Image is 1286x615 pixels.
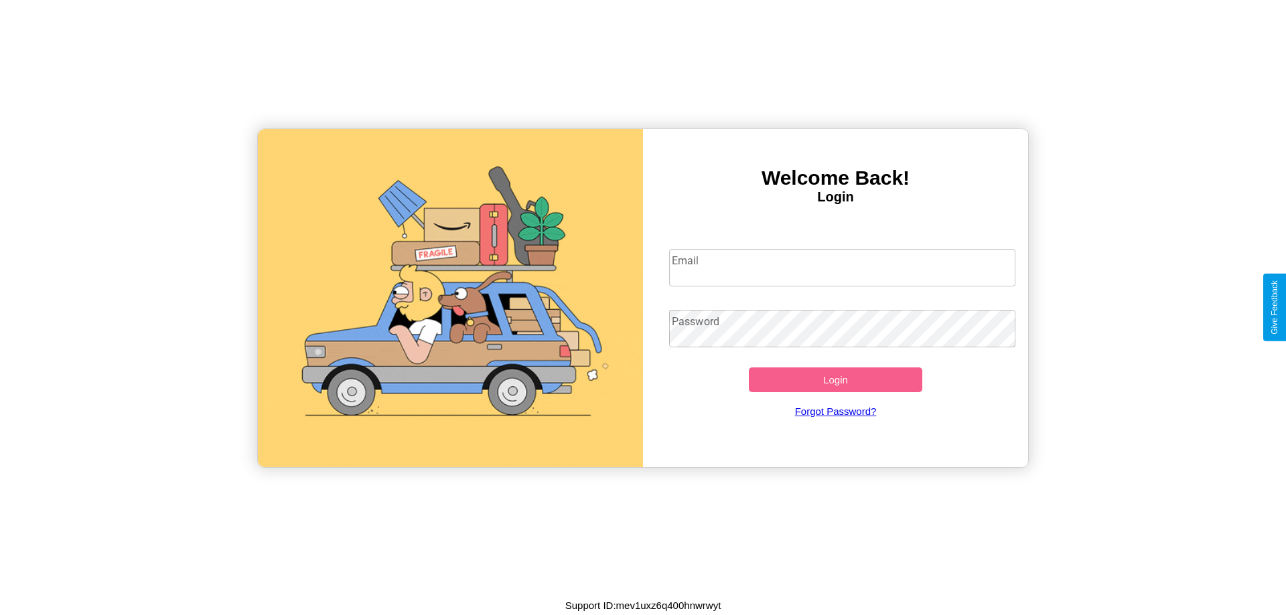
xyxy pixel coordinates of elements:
img: gif [258,129,643,467]
h4: Login [643,189,1028,205]
div: Give Feedback [1270,280,1279,335]
h3: Welcome Back! [643,167,1028,189]
button: Login [749,367,922,392]
a: Forgot Password? [662,392,1009,430]
p: Support ID: mev1uxz6q400hnwrwyt [565,596,721,614]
